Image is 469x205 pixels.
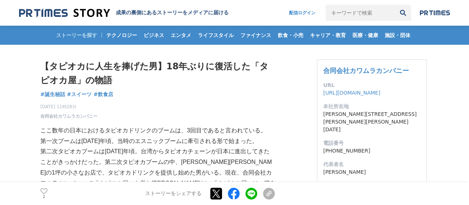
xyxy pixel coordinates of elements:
[103,26,140,45] a: テクノロジー
[168,26,194,45] a: エンタメ
[323,168,421,176] dd: [PERSON_NAME]
[420,10,450,16] img: prtimes
[395,5,411,21] button: 検索
[350,32,381,39] span: 医療・健康
[116,10,229,16] h2: 成果の裏側にあるストーリーをメディアに届ける
[307,32,349,39] span: キャリア・教育
[323,103,421,110] dt: 本社所在地
[323,90,380,96] a: [URL][DOMAIN_NAME]
[323,81,421,89] dt: URL
[382,26,413,45] a: 施設・団体
[40,125,275,136] p: ここ数年の日本におけるタピオカドリンクのブームは、3回目であると言われている。
[307,26,349,45] a: キャリア・教育
[326,5,395,21] input: キーワードで検索
[93,91,113,98] a: #飲食店
[275,32,306,39] span: 飲食・小売
[323,110,421,133] dd: [PERSON_NAME][STREET_ADDRESS][PERSON_NAME][PERSON_NAME][DATE]
[40,195,48,199] p: 2
[40,91,65,98] span: #誕生秘話
[103,32,140,39] span: テクノロジー
[67,91,92,98] span: #スイーツ
[237,32,274,39] span: ファイナンス
[145,190,202,197] p: ストーリーをシェアする
[323,147,421,155] dd: [PHONE_NUMBER]
[67,91,92,98] a: #スイーツ
[350,26,381,45] a: 医療・健康
[323,67,409,74] a: 合同会社カワムラカンパニー
[382,32,413,39] span: 施設・団体
[19,8,110,18] img: 成果の裏側にあるストーリーをメディアに届ける
[282,5,323,21] a: 配信ログイン
[323,161,421,168] dt: 代表者名
[40,113,97,120] a: 合同会社カワムラカンパニー
[93,91,113,98] span: #飲食店
[40,91,65,98] a: #誕生秘話
[141,32,167,39] span: ビジネス
[19,8,229,18] a: 成果の裏側にあるストーリーをメディアに届ける 成果の裏側にあるストーリーをメディアに届ける
[195,32,237,39] span: ライフスタイル
[40,103,97,110] span: [DATE] 11時28分
[141,26,167,45] a: ビジネス
[323,139,421,147] dt: 電話番号
[40,59,275,88] h1: 【タピオカに人生を捧げた男】18年ぶりに﻿復活した「タピオカ屋」の物語
[275,26,306,45] a: 飲食・小売
[237,26,274,45] a: ファイナンス
[40,136,275,147] p: 第一次ブームは[DATE]年頃。当時のエスニックブームに牽引される形で始まった。
[168,32,194,39] span: エンタメ
[195,26,237,45] a: ライフスタイル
